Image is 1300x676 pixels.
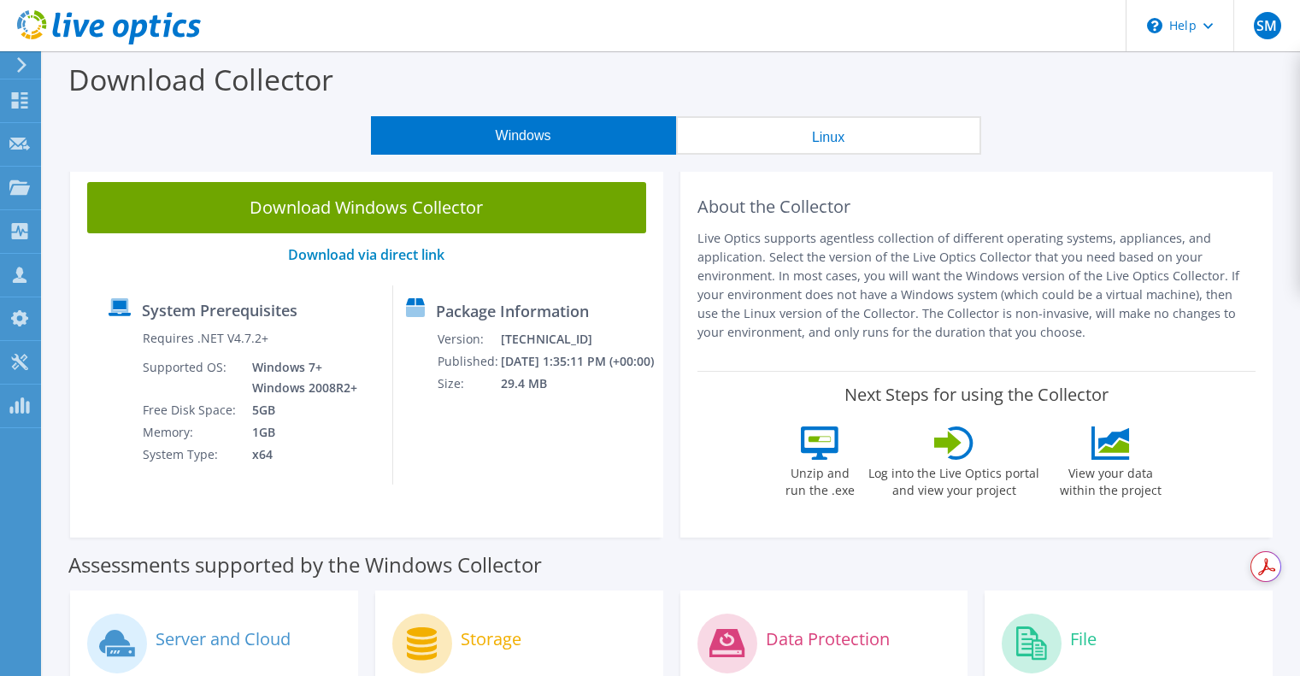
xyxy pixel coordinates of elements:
[156,631,291,648] label: Server and Cloud
[142,356,239,399] td: Supported OS:
[780,460,859,499] label: Unzip and run the .exe
[1049,460,1172,499] label: View your data within the project
[142,444,239,466] td: System Type:
[676,116,981,155] button: Linux
[868,460,1040,499] label: Log into the Live Optics portal and view your project
[437,328,499,350] td: Version:
[436,303,589,320] label: Package Information
[697,197,1256,217] h2: About the Collector
[239,399,361,421] td: 5GB
[142,399,239,421] td: Free Disk Space:
[437,350,499,373] td: Published:
[142,421,239,444] td: Memory:
[500,373,656,395] td: 29.4 MB
[461,631,521,648] label: Storage
[766,631,890,648] label: Data Protection
[697,229,1256,342] p: Live Optics supports agentless collection of different operating systems, appliances, and applica...
[288,245,444,264] a: Download via direct link
[437,373,499,395] td: Size:
[1147,18,1162,33] svg: \n
[844,385,1109,405] label: Next Steps for using the Collector
[87,182,646,233] a: Download Windows Collector
[68,556,542,573] label: Assessments supported by the Windows Collector
[142,302,297,319] label: System Prerequisites
[1254,12,1281,39] span: SM
[239,421,361,444] td: 1GB
[239,356,361,399] td: Windows 7+ Windows 2008R2+
[500,350,656,373] td: [DATE] 1:35:11 PM (+00:00)
[500,328,656,350] td: [TECHNICAL_ID]
[1070,631,1097,648] label: File
[143,330,268,347] label: Requires .NET V4.7.2+
[68,60,333,99] label: Download Collector
[371,116,676,155] button: Windows
[239,444,361,466] td: x64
